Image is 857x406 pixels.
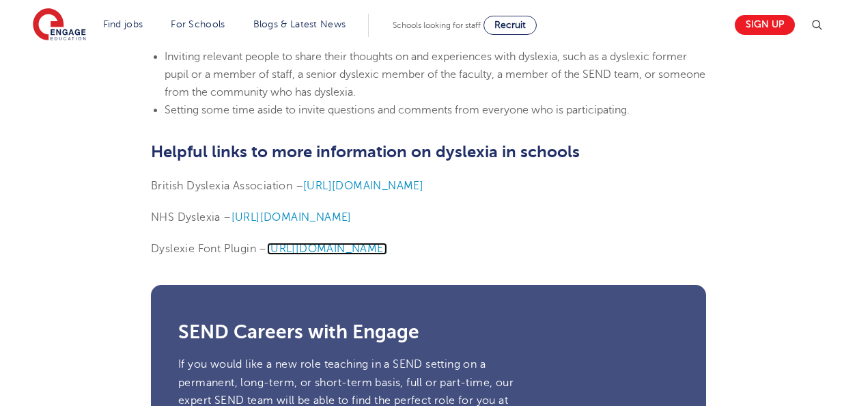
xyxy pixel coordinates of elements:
a: Sign up [735,15,795,35]
span: British Dyslexia Association – [151,180,303,192]
img: Engage Education [33,8,86,42]
a: For Schools [171,19,225,29]
span: Schools looking for staff [393,21,481,30]
a: [URL][DOMAIN_NAME] [303,180,423,192]
a: [URL][DOMAIN_NAME] [267,243,387,255]
span: NHS Dyslexia – [151,211,231,224]
a: Find jobs [103,19,143,29]
span: Recruit [494,20,526,30]
a: [URL][DOMAIN_NAME] [231,211,352,224]
span: Dyslexie Font Plugin – [151,243,267,255]
h3: SEND Careers with Engage [178,323,679,342]
span: Inviting relevant people to share their thoughts on and experiences with dyslexia, such as a dysl... [165,51,705,99]
a: Recruit [483,16,537,35]
a: Blogs & Latest News [253,19,346,29]
span: Setting some time aside to invite questions and comments from everyone who is participating. [165,104,630,116]
b: Helpful links to more information on dyslexia in schools [151,142,580,161]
